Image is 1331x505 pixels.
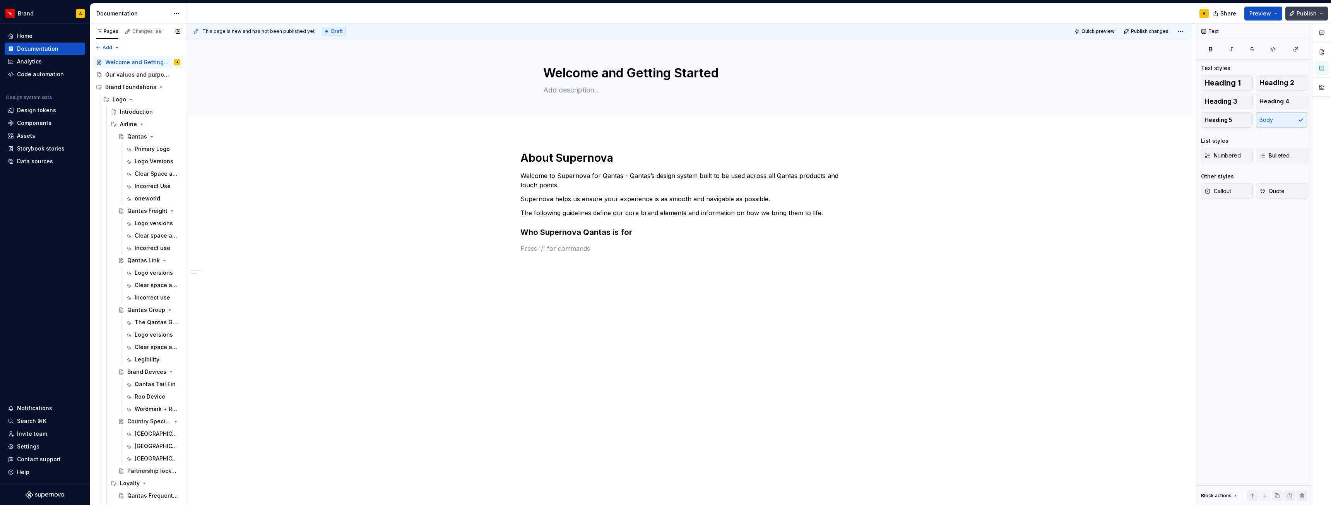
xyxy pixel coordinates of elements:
[5,453,85,466] button: Contact support
[520,227,859,238] h3: Who Supernova Qantas is for
[5,117,85,129] a: Components
[520,208,859,217] p: The following guidelines define our core brand elements and information on how we bring them to l...
[17,32,33,40] div: Home
[1121,26,1172,37] button: Publish changes
[5,155,85,168] a: Data sources
[5,142,85,155] a: Storybook stories
[135,430,179,438] div: [GEOGRAPHIC_DATA]
[113,96,126,103] div: Logo
[127,133,147,140] div: Qantas
[520,151,859,165] h1: About Supernova
[103,45,112,51] span: Add
[115,254,183,267] a: Qantas Link
[1204,116,1232,124] span: Heading 5
[135,244,170,252] div: Incorrect use
[1072,26,1118,37] button: Quick preview
[1081,28,1115,34] span: Quick preview
[5,428,85,440] a: Invite team
[122,267,183,279] a: Logo versions
[1204,98,1237,105] span: Heading 3
[108,106,183,118] a: Introduction
[135,269,173,277] div: Logo versions
[135,195,160,202] div: oneworld
[17,157,53,165] div: Data sources
[122,168,183,180] a: Clear Space and Minimum Size
[520,194,859,204] p: Supernova helps us ensure your experience is as smooth and navigable as possible.
[520,171,859,190] p: Welcome to Supernova for Qantas - Qantas’s design system built to be used across all Qantas produ...
[17,443,39,450] div: Settings
[135,442,179,450] div: [GEOGRAPHIC_DATA]
[135,145,170,153] div: Primary Logo
[93,56,183,68] a: Welcome and Getting StartedA
[17,417,46,425] div: Search ⌘K
[135,219,173,227] div: Logo versions
[1201,490,1239,501] div: Block actions
[1201,64,1230,72] div: Text styles
[1256,148,1308,163] button: Bulleted
[1259,79,1294,87] span: Heading 2
[1259,152,1290,159] span: Bulleted
[135,294,170,301] div: Incorrect use
[79,10,82,17] div: A
[1204,187,1231,195] span: Callout
[6,94,52,101] div: Design system data
[122,229,183,242] a: Clear space and minimum size
[135,281,179,289] div: Clear space and minimum size
[1203,10,1206,17] div: A
[122,143,183,155] a: Primary Logo
[5,68,85,80] a: Code automation
[115,415,183,428] a: Country Specific Logos
[1209,7,1241,21] button: Share
[135,380,176,388] div: Qantas Tail Fin
[122,291,183,304] a: Incorrect use
[17,145,65,152] div: Storybook stories
[135,343,179,351] div: Clear space and minimum size
[18,10,34,17] div: Brand
[1204,152,1241,159] span: Numbered
[17,455,61,463] div: Contact support
[5,9,15,18] img: 6b187050-a3ed-48aa-8485-808e17fcee26.png
[331,28,343,34] span: Draft
[26,491,64,499] svg: Supernova Logo
[1201,112,1253,128] button: Heading 5
[1259,187,1285,195] span: Quote
[5,466,85,478] button: Help
[122,390,183,403] a: Roo Device
[5,415,85,427] button: Search ⌘K
[122,452,183,465] a: [GEOGRAPHIC_DATA]
[17,468,29,476] div: Help
[1244,7,1282,21] button: Preview
[122,155,183,168] a: Logo Versions
[127,207,168,215] div: Qantas Freight
[1201,173,1234,180] div: Other styles
[542,64,834,82] textarea: Welcome and Getting Started
[115,366,183,378] a: Brand Devices
[108,118,183,130] div: Airline
[2,5,88,22] button: BrandA
[135,170,179,178] div: Clear Space and Minimum Size
[135,182,171,190] div: Incorrect Use
[115,304,183,316] a: Qantas Group
[120,120,137,128] div: Airline
[115,205,183,217] a: Qantas Freight
[122,180,183,192] a: Incorrect Use
[1201,183,1253,199] button: Callout
[122,242,183,254] a: Incorrect use
[135,318,179,326] div: The Qantas Group logo
[96,28,118,34] div: Pages
[132,28,163,34] div: Changes
[1201,75,1253,91] button: Heading 1
[135,356,159,363] div: Legibility
[1285,7,1328,21] button: Publish
[135,455,179,462] div: [GEOGRAPHIC_DATA]
[96,10,169,17] div: Documentation
[122,403,183,415] a: Wordmark + Roo
[105,58,169,66] div: Welcome and Getting Started
[122,428,183,440] a: [GEOGRAPHIC_DATA]
[5,104,85,116] a: Design tokens
[105,83,156,91] div: Brand Foundations
[17,119,51,127] div: Components
[127,467,179,475] div: Partnership lockups
[93,81,183,93] div: Brand Foundations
